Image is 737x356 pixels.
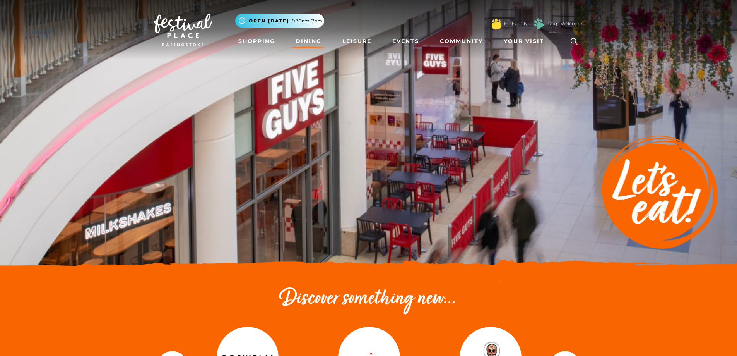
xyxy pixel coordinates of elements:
a: Community [437,34,486,48]
span: Open [DATE] [249,17,289,24]
span: Your Visit [504,37,544,45]
button: Open [DATE] 9.30am-7pm [235,14,324,28]
a: Leisure [339,34,374,48]
h2: Discover something new... [154,287,583,311]
a: FP Family [504,20,527,27]
a: Dining [292,34,325,48]
span: 9.30am-7pm [292,17,322,24]
a: Events [389,34,422,48]
img: Festival Place Logo [154,14,212,46]
a: Shopping [235,34,278,48]
a: Your Visit [501,34,551,48]
a: Dogs Welcome! [547,20,583,27]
